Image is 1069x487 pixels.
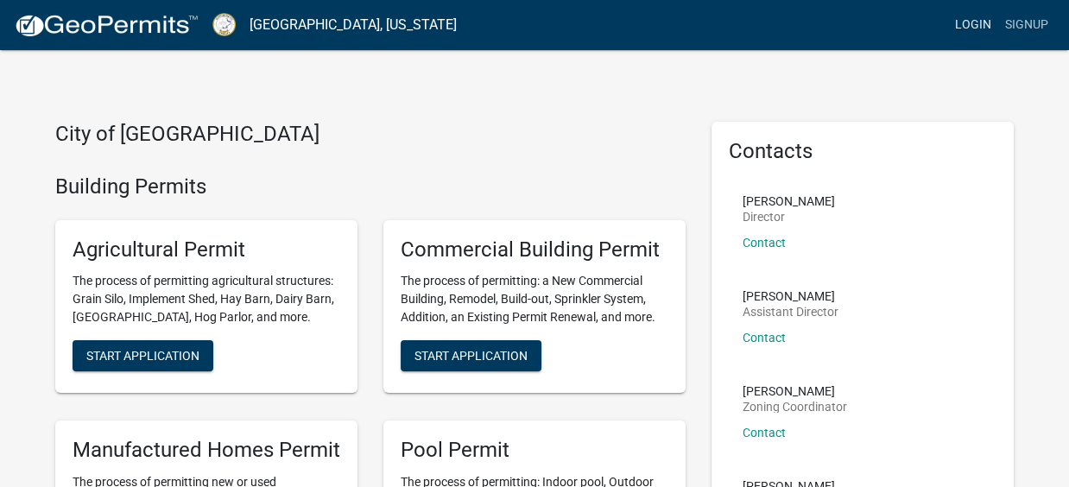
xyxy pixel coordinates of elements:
a: Contact [743,331,786,345]
button: Start Application [401,340,541,371]
p: [PERSON_NAME] [743,195,835,207]
p: [PERSON_NAME] [743,385,847,397]
h5: Contacts [729,139,996,164]
p: Assistant Director [743,306,838,318]
p: The process of permitting agricultural structures: Grain Silo, Implement Shed, Hay Barn, Dairy Ba... [73,272,340,326]
span: Start Application [414,349,528,363]
span: Start Application [86,349,199,363]
a: Login [948,9,998,41]
img: Putnam County, Georgia [212,13,236,36]
a: Signup [998,9,1055,41]
a: [GEOGRAPHIC_DATA], [US_STATE] [250,10,457,40]
p: Director [743,211,835,223]
h5: Manufactured Homes Permit [73,438,340,463]
a: Contact [743,426,786,440]
h5: Commercial Building Permit [401,237,668,262]
p: [PERSON_NAME] [743,290,838,302]
button: Start Application [73,340,213,371]
h4: Building Permits [55,174,686,199]
p: Zoning Coordinator [743,401,847,413]
h5: Agricultural Permit [73,237,340,262]
a: Contact [743,236,786,250]
h4: City of [GEOGRAPHIC_DATA] [55,122,686,147]
p: The process of permitting: a New Commercial Building, Remodel, Build-out, Sprinkler System, Addit... [401,272,668,326]
h5: Pool Permit [401,438,668,463]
